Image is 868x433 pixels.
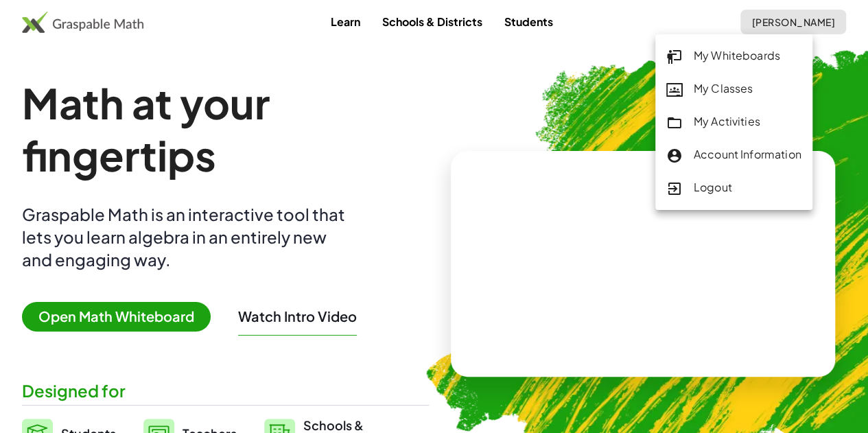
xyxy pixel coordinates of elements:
a: Students [493,9,564,34]
a: Schools & Districts [371,9,493,34]
span: [PERSON_NAME] [751,16,835,28]
div: Graspable Math is an interactive tool that lets you learn algebra in an entirely new and engaging... [22,203,351,271]
div: Account Information [666,146,801,164]
a: My Whiteboards [655,40,812,73]
h1: Math at your fingertips [22,77,429,181]
button: Watch Intro Video [238,307,357,325]
div: Designed for [22,379,429,402]
span: Open Math Whiteboard [22,302,211,331]
video: What is this? This is dynamic math notation. Dynamic math notation plays a central role in how Gr... [540,212,746,315]
div: My Activities [666,113,801,131]
a: My Activities [655,106,812,139]
a: My Classes [655,73,812,106]
div: My Classes [666,80,801,98]
a: Learn [320,9,371,34]
button: [PERSON_NAME] [740,10,846,34]
div: Logout [666,179,801,197]
a: Open Math Whiteboard [22,310,222,325]
div: My Whiteboards [666,47,801,65]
